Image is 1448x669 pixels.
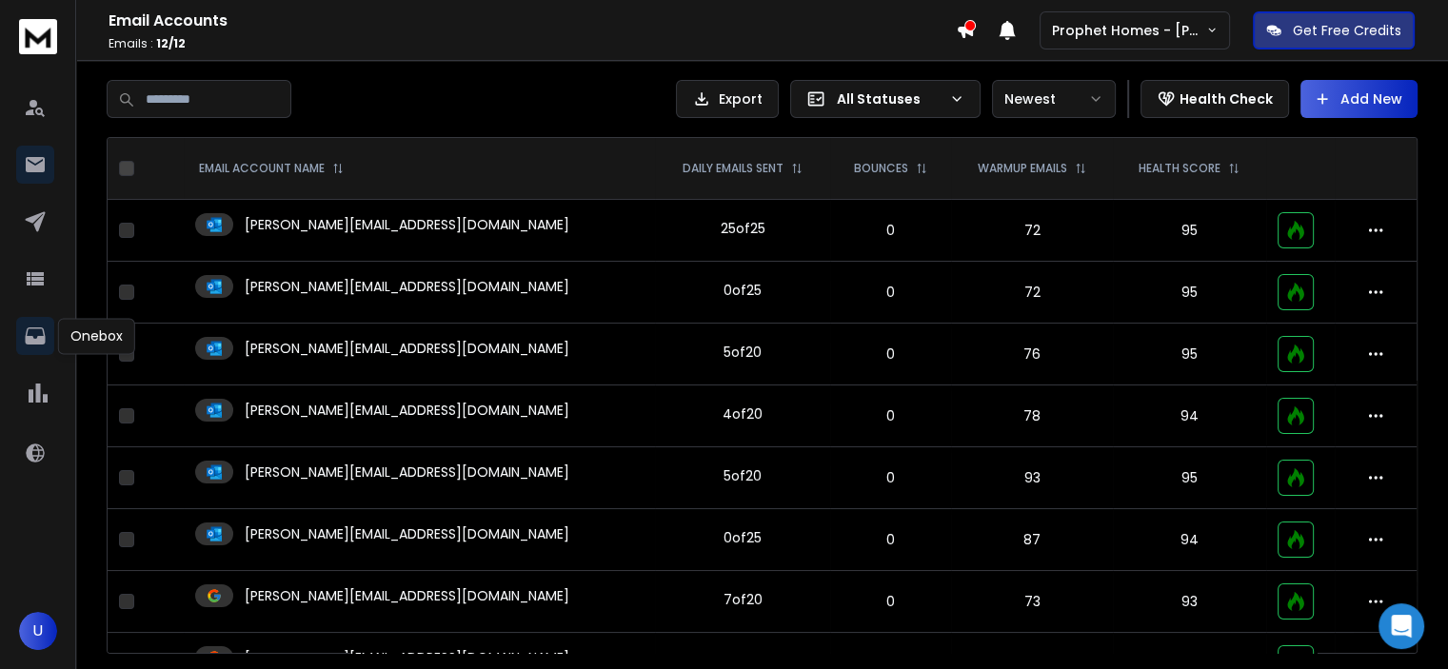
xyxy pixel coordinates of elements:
p: [PERSON_NAME][EMAIL_ADDRESS][DOMAIN_NAME] [245,524,569,543]
td: 78 [951,385,1113,447]
button: U [19,612,57,650]
td: 72 [951,200,1113,262]
p: [PERSON_NAME][EMAIL_ADDRESS][DOMAIN_NAME] [245,648,569,667]
button: Export [676,80,779,118]
td: 87 [951,509,1113,571]
td: 72 [951,262,1113,324]
p: Emails : [109,36,956,51]
p: Get Free Credits [1293,21,1401,40]
td: 76 [951,324,1113,385]
div: 7 of 20 [723,590,762,609]
p: WARMUP EMAILS [978,161,1067,176]
p: [PERSON_NAME][EMAIL_ADDRESS][DOMAIN_NAME] [245,586,569,605]
button: Add New [1300,80,1418,118]
td: 95 [1113,324,1266,385]
p: 0 [842,406,940,425]
div: 5 of 20 [724,343,762,362]
td: 93 [951,447,1113,509]
p: HEALTH SCORE [1139,161,1220,176]
p: [PERSON_NAME][EMAIL_ADDRESS][DOMAIN_NAME] [245,401,569,420]
button: Get Free Credits [1253,11,1415,49]
p: 0 [842,344,940,364]
span: 12 / 12 [156,35,186,51]
p: 0 [842,221,940,240]
td: 95 [1113,200,1266,262]
p: [PERSON_NAME][EMAIL_ADDRESS][DOMAIN_NAME] [245,462,569,482]
td: 95 [1113,447,1266,509]
p: 0 [842,592,940,611]
td: 73 [951,571,1113,633]
p: 0 [842,468,940,487]
div: 25 of 25 [720,219,764,238]
p: [PERSON_NAME][EMAIL_ADDRESS][DOMAIN_NAME] [245,277,569,296]
p: 0 [842,530,940,549]
div: Open Intercom Messenger [1379,603,1424,649]
p: [PERSON_NAME][EMAIL_ADDRESS][DOMAIN_NAME] [245,339,569,358]
div: 0 of 25 [724,528,762,547]
img: logo [19,19,57,54]
div: Onebox [58,318,135,354]
button: Health Check [1141,80,1289,118]
h1: Email Accounts [109,10,956,32]
div: EMAIL ACCOUNT NAME [199,161,344,176]
p: BOUNCES [854,161,908,176]
p: Prophet Homes - [PERSON_NAME] [1052,21,1206,40]
div: 4 of 20 [723,404,763,423]
td: 93 [1113,571,1266,633]
p: DAILY EMAILS SENT [683,161,784,176]
td: 95 [1113,262,1266,324]
p: [PERSON_NAME][EMAIL_ADDRESS][DOMAIN_NAME] [245,215,569,234]
p: All Statuses [837,89,942,108]
div: 5 of 20 [724,466,762,485]
button: Newest [992,80,1116,118]
td: 94 [1113,385,1266,447]
p: 0 [842,283,940,302]
div: 0 of 25 [724,281,762,300]
p: Health Check [1180,89,1273,108]
td: 94 [1113,509,1266,571]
